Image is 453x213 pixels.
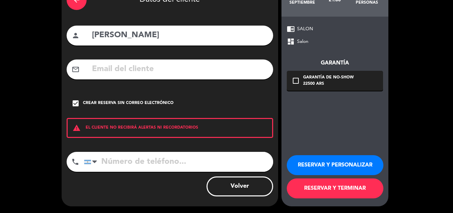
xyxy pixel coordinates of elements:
span: chrome_reader_mode [287,25,295,33]
span: SALON [297,25,313,33]
input: Email del cliente [91,62,268,76]
div: Crear reserva sin correo electrónico [83,100,174,107]
div: EL CLIENTE NO RECIBIRÁ ALERTAS NI RECORDATORIOS [67,118,273,138]
i: person [72,32,80,40]
div: Argentina: +54 [84,152,100,171]
input: Número de teléfono... [84,152,273,172]
i: warning [68,124,86,132]
div: 22500 ARS [303,81,354,87]
i: phone [71,158,79,166]
i: check_box_outline_blank [292,77,300,85]
input: Nombre del cliente [91,29,268,42]
span: dashboard [287,38,295,46]
i: check_box [72,99,80,107]
div: Garantía de no-show [303,74,354,81]
button: RESERVAR Y PERSONALIZAR [287,155,383,175]
button: Volver [207,176,273,196]
button: RESERVAR Y TERMINAR [287,178,383,198]
div: Garantía [287,59,383,67]
span: Salon [297,38,308,46]
i: mail_outline [72,65,80,73]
